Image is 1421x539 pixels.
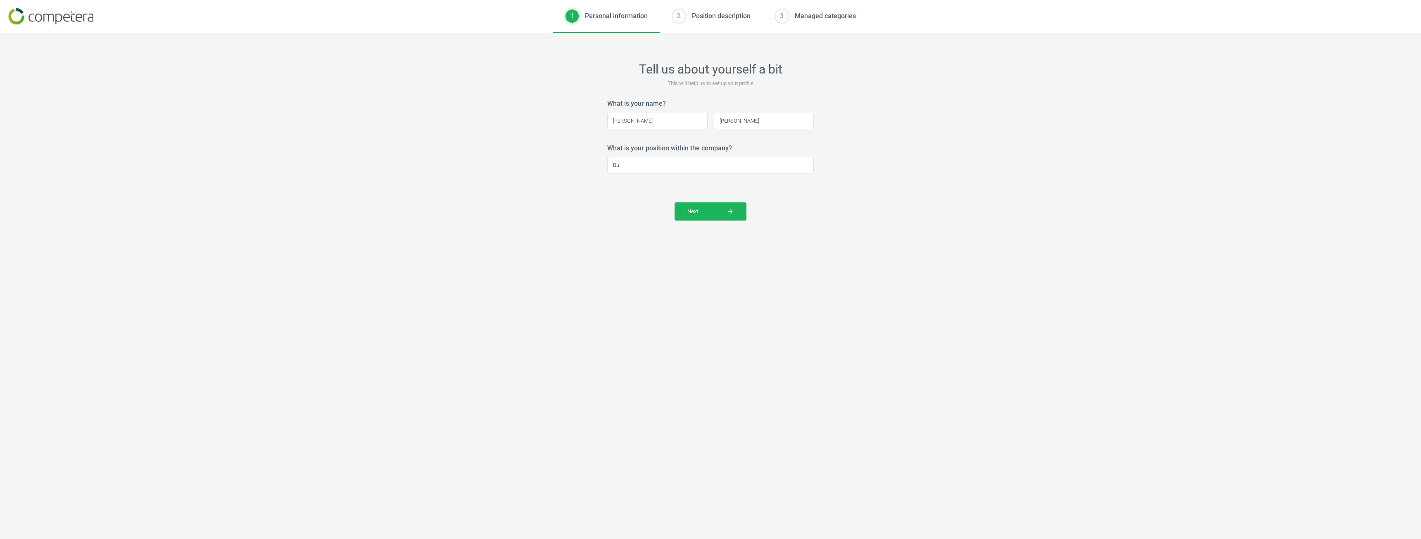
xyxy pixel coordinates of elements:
[727,208,734,215] i: arrow_forward
[687,208,734,215] span: Next
[775,9,789,23] div: 3
[795,12,856,21] div: Managed categories
[8,8,93,25] img: 7b73d85f1bbbb9d816539e11aedcf956.png
[585,12,648,21] div: Personal information
[566,9,579,23] div: 1
[672,9,686,23] div: 2
[675,202,746,221] button: Nextarrow_forward
[607,99,666,108] label: What is your name?
[607,144,732,153] label: What is your position within the company?
[607,80,814,87] p: This will help us to set up your profile
[714,113,814,129] input: Enter your last name
[692,12,751,21] div: Position description
[607,62,814,77] h2: Tell us about yourself a bit
[607,157,814,173] input: e. g. Category manager
[607,113,708,129] input: Enter your name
